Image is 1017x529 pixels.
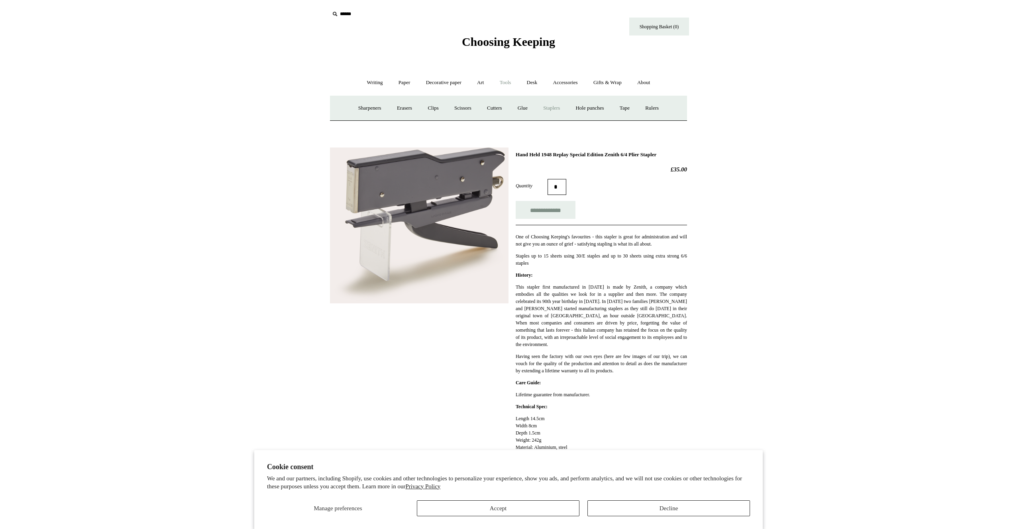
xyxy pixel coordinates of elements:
h2: Cookie consent [267,463,750,471]
p: Length 14.5cm Width 8cm Depth 1.5cm Weight: 242g Material: Aluminium, steel Staple Size: 130/E an... [516,415,687,465]
a: Staplers [536,98,567,119]
a: Cutters [480,98,509,119]
button: Manage preferences [267,500,409,516]
span: Choosing Keeping [462,35,555,48]
a: Scissors [447,98,479,119]
p: Staples up to 15 sheets using 30/E staples and up to 30 sheets using extra strong 6/6 staples [516,252,687,267]
p: We and our partners, including Shopify, use cookies and other technologies to personalize your ex... [267,475,750,490]
a: Writing [360,72,390,93]
a: Shopping Basket (0) [629,18,689,35]
a: Decorative paper [419,72,469,93]
a: Tools [493,72,518,93]
h1: Hand Held 1948 Replay Special Edition Zenith 6/4 Plier Stapler [516,151,687,158]
a: Hole punches [568,98,611,119]
button: Accept [417,500,579,516]
a: About [630,72,658,93]
span: Manage preferences [314,505,362,511]
a: Rulers [638,98,666,119]
a: Choosing Keeping [462,41,555,47]
button: Decline [587,500,750,516]
a: Paper [391,72,418,93]
a: Gifts & Wrap [586,72,629,93]
a: Art [470,72,491,93]
p: One of Choosing Keeping's favourites - this stapler is great for administration and will not give... [516,233,687,248]
h2: £35.00 [516,166,687,173]
label: Quantity [516,182,548,189]
p: This stapler first manufactured in [DATE] is made by Zenith, a company which embodies all the qua... [516,283,687,348]
a: Sharpeners [351,98,389,119]
p: Having seen the factory with our own eyes (here are few images of our trip), we can vouch for the... [516,353,687,374]
strong: History: [516,272,533,278]
a: Desk [520,72,545,93]
a: Tape [613,98,637,119]
a: Clips [420,98,446,119]
p: Lifetime guarantee from manufacturer. [516,391,687,398]
a: Erasers [390,98,419,119]
a: Accessories [546,72,585,93]
strong: Technical Spec: [516,404,548,409]
strong: Care Guide: [516,380,541,385]
img: Hand Held 1948 Replay Special Edition Zenith 6/4 Plier Stapler [330,147,508,303]
a: Glue [510,98,535,119]
a: Privacy Policy [405,483,440,490]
